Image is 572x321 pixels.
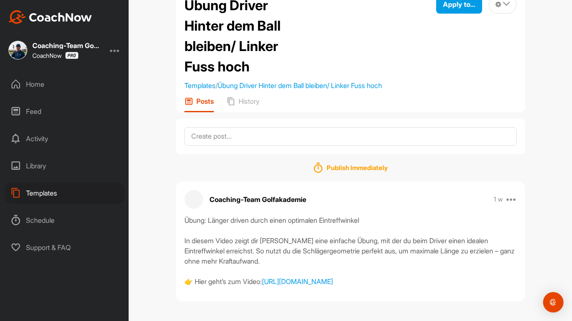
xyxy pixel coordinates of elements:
a: Templates [184,81,216,90]
div: Home [5,74,125,95]
div: Activity [5,128,125,149]
img: CoachNow Pro [65,52,78,59]
p: Coaching-Team Golfakademie [210,194,306,205]
p: 1 w [494,195,503,204]
div: Übung: Länger driven durch einen optimalen Eintreffwinkel In diesem Video zeigt dir [PERSON_NAME]... [184,215,517,287]
img: CoachNow [9,10,92,24]
h1: Publish Immediately [327,165,388,171]
img: square_76f96ec4196c1962453f0fa417d3756b.jpg [9,41,27,60]
div: Library [5,155,125,176]
div: Schedule [5,210,125,231]
div: Feed [5,101,125,122]
span: / [184,81,382,90]
div: Templates [5,182,125,204]
a: Übung Driver Hinter dem Ball bleiben/ Linker Fuss hoch [218,81,382,90]
p: Posts [196,97,214,105]
div: CoachNow [32,52,78,59]
div: Support & FAQ [5,237,125,258]
a: [URL][DOMAIN_NAME] [262,277,333,286]
div: Open Intercom Messenger [543,292,563,312]
div: Coaching-Team Golfakademie [32,42,101,49]
p: History [239,97,259,105]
